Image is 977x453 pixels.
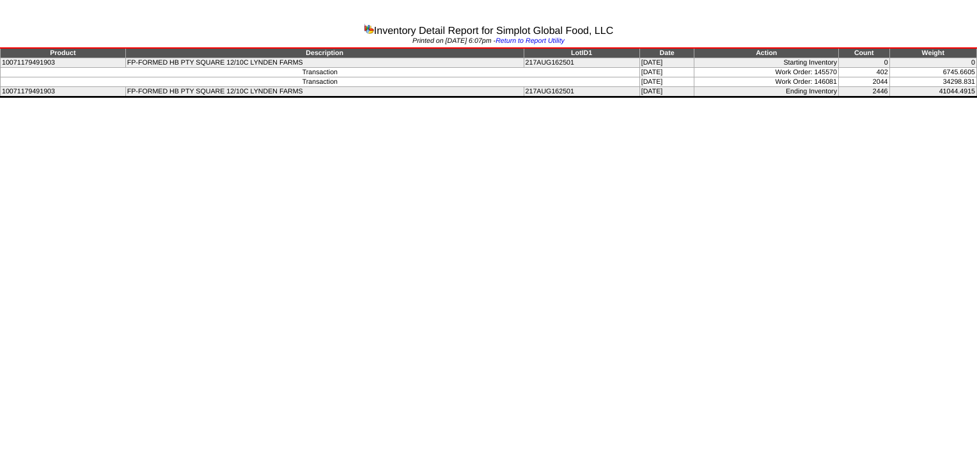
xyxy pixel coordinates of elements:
[838,48,889,58] td: Count
[639,68,694,77] td: [DATE]
[838,77,889,87] td: 2044
[889,87,976,97] td: 41044.4915
[1,58,126,68] td: 10071179491903
[639,77,694,87] td: [DATE]
[125,58,524,68] td: FP-FORMED HB PTY SQUARE 12/10C LYNDEN FARMS
[694,77,838,87] td: Work Order: 146081
[889,77,976,87] td: 34298.831
[889,68,976,77] td: 6745.6605
[838,68,889,77] td: 402
[694,58,838,68] td: Starting Inventory
[639,58,694,68] td: [DATE]
[694,68,838,77] td: Work Order: 145570
[639,48,694,58] td: Date
[1,77,640,87] td: Transaction
[524,58,639,68] td: 217AUG162501
[1,68,640,77] td: Transaction
[838,58,889,68] td: 0
[364,24,374,34] img: graph.gif
[125,87,524,97] td: FP-FORMED HB PTY SQUARE 12/10C LYNDEN FARMS
[496,37,565,45] a: Return to Report Utility
[838,87,889,97] td: 2446
[1,48,126,58] td: Product
[524,48,639,58] td: LotID1
[524,87,639,97] td: 217AUG162501
[639,87,694,97] td: [DATE]
[889,48,976,58] td: Weight
[1,87,126,97] td: 10071179491903
[889,58,976,68] td: 0
[125,48,524,58] td: Description
[694,87,838,97] td: Ending Inventory
[694,48,838,58] td: Action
